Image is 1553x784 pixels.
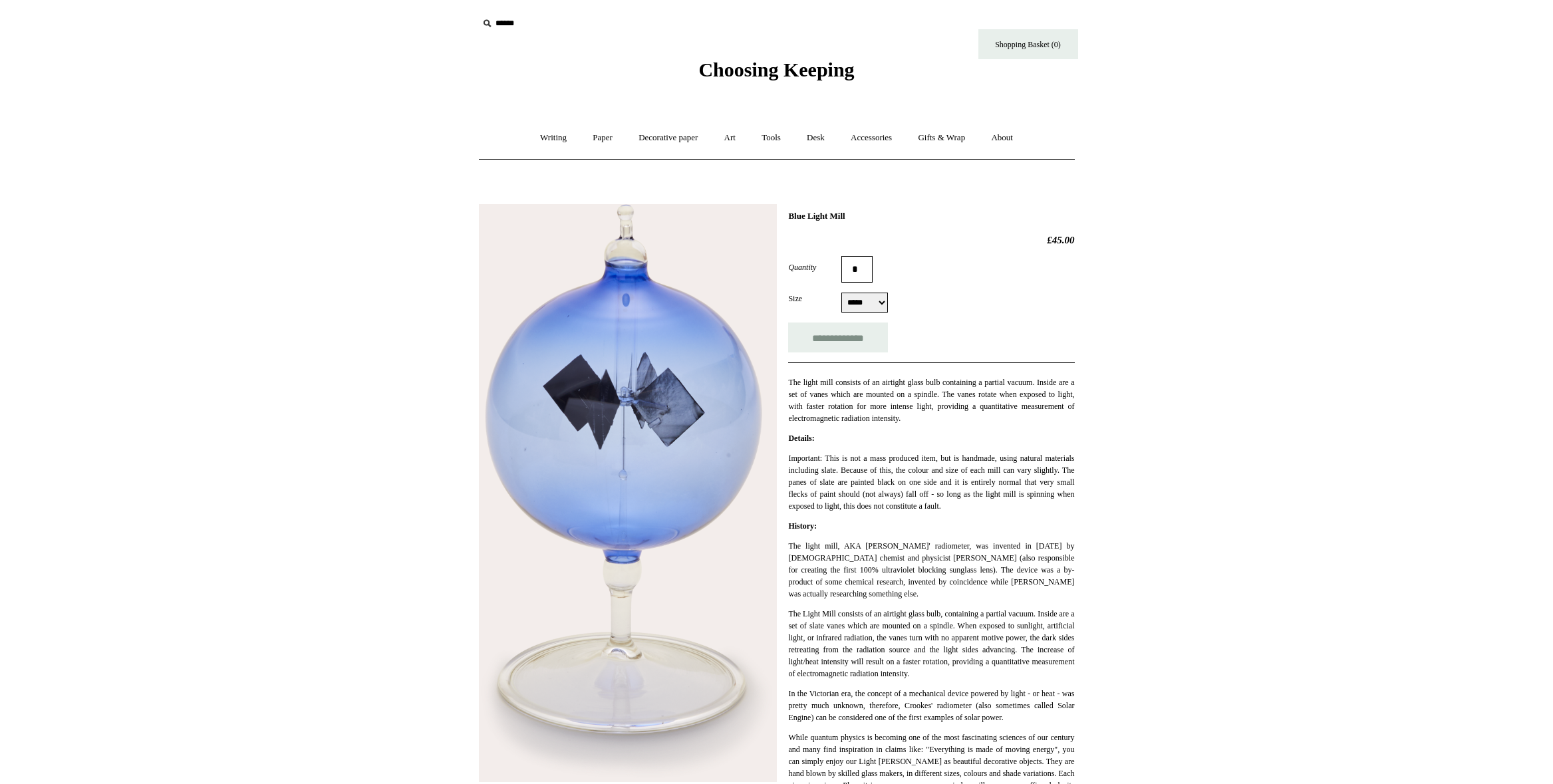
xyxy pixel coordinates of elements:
p: The light mill consists of an airtight glass bulb containing a partial vacuum. Inside are a set o... [788,376,1074,424]
h2: £45.00 [788,234,1074,246]
p: The Light Mill consists of an airtight glass bulb, containing a partial vacuum. Inside are a set ... [788,608,1074,680]
label: Quantity [788,261,841,273]
a: Paper [581,120,625,156]
a: Shopping Basket (0) [978,29,1078,59]
a: Desk [795,120,837,156]
strong: History: [788,521,817,531]
span: Choosing Keeping [698,59,854,80]
a: Accessories [839,120,904,156]
p: The light mill, AKA [PERSON_NAME]' radiometer, was invented in [DATE] by [DEMOGRAPHIC_DATA] chemi... [788,540,1074,600]
p: In the Victorian era, the concept of a mechanical device powered by light - or heat - was pretty ... [788,688,1074,723]
a: Gifts & Wrap [906,120,977,156]
a: Art [712,120,748,156]
a: Choosing Keeping [698,69,854,78]
label: Size [788,293,841,305]
a: Writing [528,120,579,156]
strong: Details: [788,434,814,443]
p: Important: This is not a mass produced item, but is handmade, using natural materials including s... [788,452,1074,512]
a: About [979,120,1025,156]
h1: Blue Light Mill [788,211,1074,221]
a: Tools [750,120,793,156]
a: Decorative paper [627,120,710,156]
img: Blue Light Mill [479,204,777,782]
